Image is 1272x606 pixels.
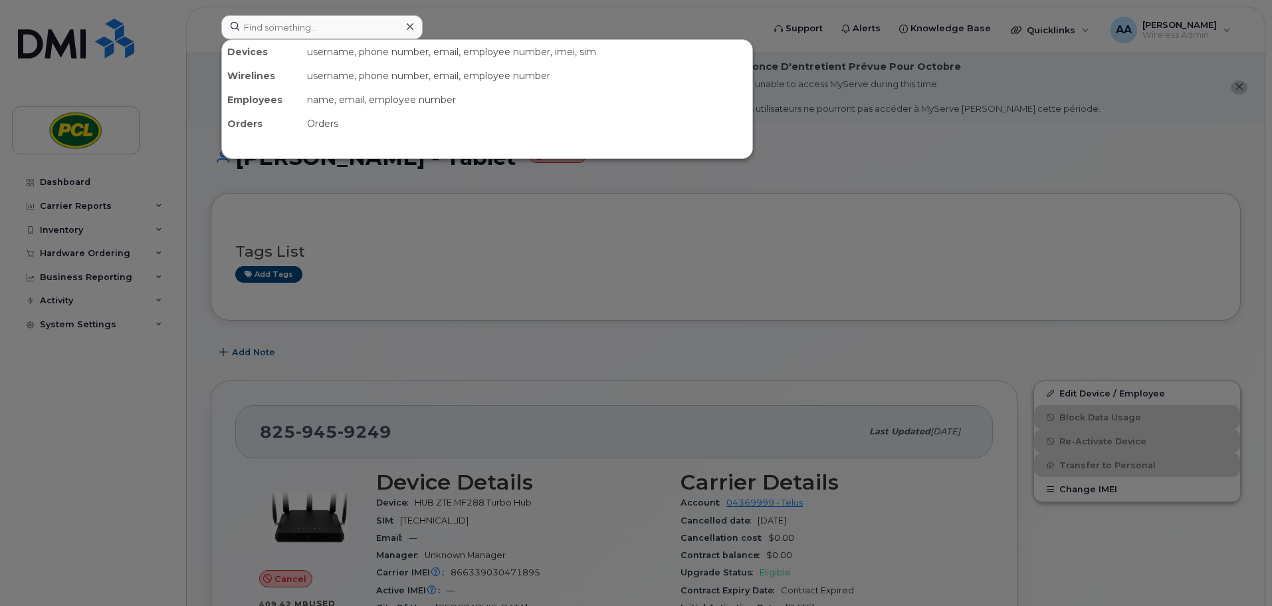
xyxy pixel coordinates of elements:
[302,40,752,64] div: username, phone number, email, employee number, imei, sim
[222,40,302,64] div: Devices
[302,88,752,112] div: name, email, employee number
[222,88,302,112] div: Employees
[222,112,302,136] div: Orders
[222,64,302,88] div: Wirelines
[302,112,752,136] div: Orders
[302,64,752,88] div: username, phone number, email, employee number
